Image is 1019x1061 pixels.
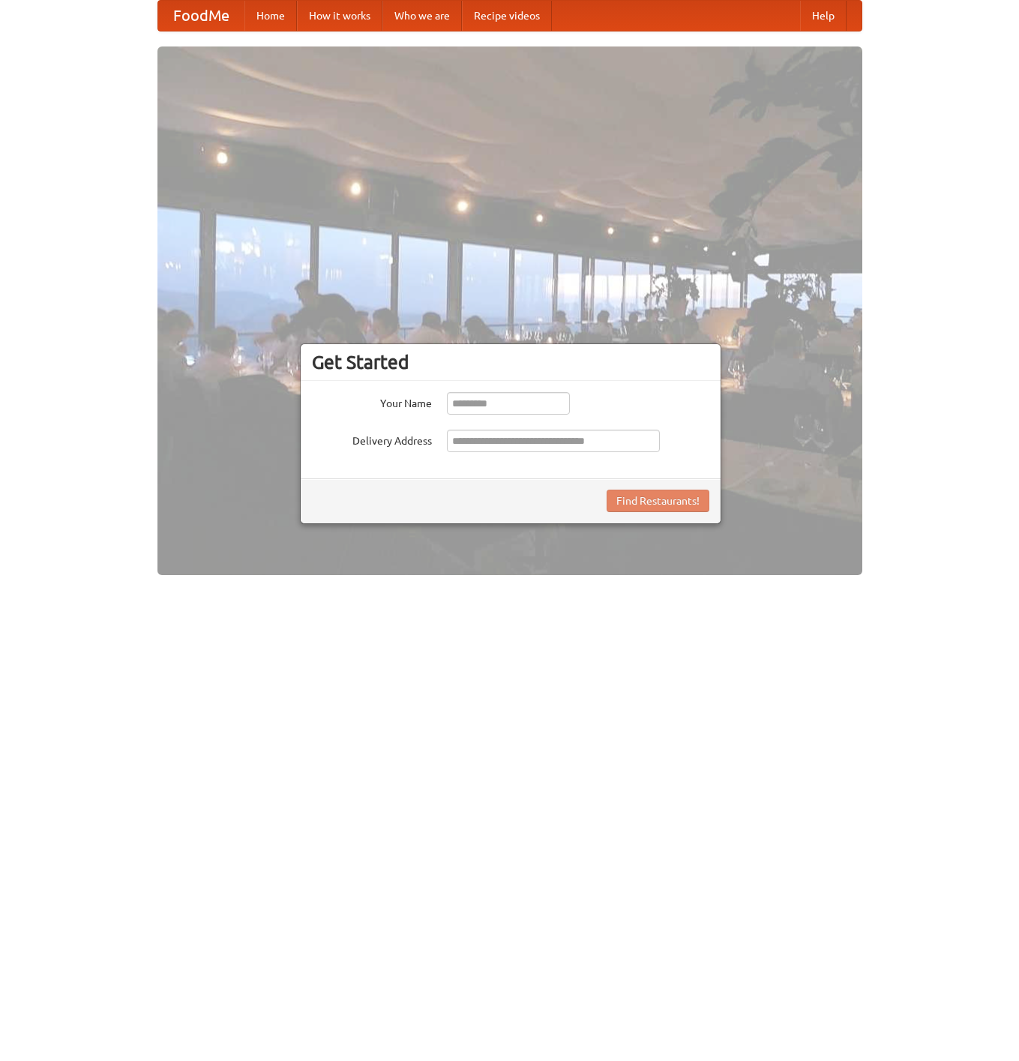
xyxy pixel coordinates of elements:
[607,490,709,512] button: Find Restaurants!
[312,392,432,411] label: Your Name
[312,351,709,373] h3: Get Started
[462,1,552,31] a: Recipe videos
[312,430,432,448] label: Delivery Address
[244,1,297,31] a: Home
[158,1,244,31] a: FoodMe
[800,1,847,31] a: Help
[382,1,462,31] a: Who we are
[297,1,382,31] a: How it works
